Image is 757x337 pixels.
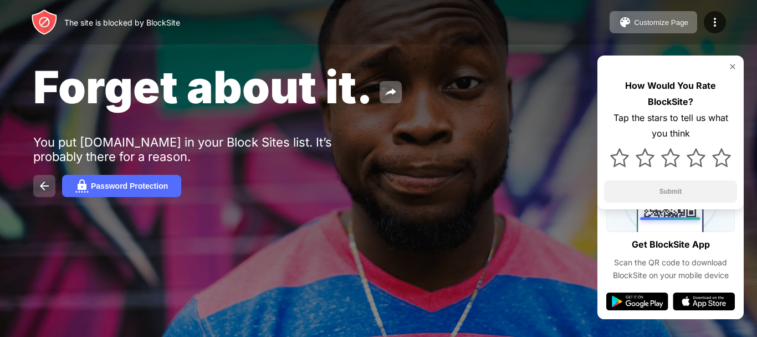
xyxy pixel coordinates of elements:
[661,148,680,167] img: star.svg
[618,16,632,29] img: pallet.svg
[606,256,735,281] div: Scan the QR code to download BlockSite on your mobile device
[64,18,180,27] div: The site is blocked by BlockSite
[31,9,58,36] img: header-logo.svg
[610,11,697,33] button: Customize Page
[604,110,737,142] div: Tap the stars to tell us what you think
[91,182,168,190] div: Password Protection
[636,148,654,167] img: star.svg
[384,85,397,99] img: share.svg
[712,148,731,167] img: star.svg
[728,62,737,71] img: rate-us-close.svg
[610,148,629,167] img: star.svg
[673,293,735,310] img: app-store.svg
[38,179,51,193] img: back.svg
[687,148,705,167] img: star.svg
[75,179,89,193] img: password.svg
[33,60,373,114] span: Forget about it.
[62,175,181,197] button: Password Protection
[606,293,668,310] img: google-play.svg
[708,16,722,29] img: menu-icon.svg
[604,180,737,203] button: Submit
[33,135,376,164] div: You put [DOMAIN_NAME] in your Block Sites list. It’s probably there for a reason.
[604,78,737,110] div: How Would You Rate BlockSite?
[634,18,688,27] div: Customize Page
